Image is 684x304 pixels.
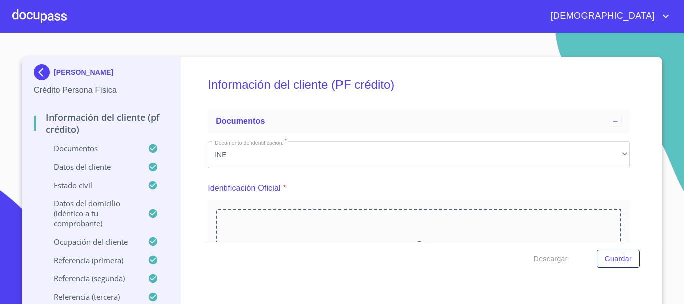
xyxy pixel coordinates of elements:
span: [DEMOGRAPHIC_DATA] [543,8,660,24]
p: Referencia (tercera) [34,292,148,302]
p: Identificación Oficial [208,182,281,194]
span: Documentos [216,117,265,125]
button: Descargar [530,250,572,268]
p: Información del cliente (PF crédito) [34,111,168,135]
button: Guardar [597,250,640,268]
p: Ocupación del Cliente [34,237,148,247]
p: Datos del domicilio (idéntico a tu comprobante) [34,198,148,228]
h5: Información del cliente (PF crédito) [208,64,630,105]
div: INE [208,141,630,168]
p: Referencia (segunda) [34,273,148,283]
p: Datos del cliente [34,162,148,172]
p: [PERSON_NAME] [54,68,113,76]
span: Descargar [534,253,568,265]
span: Guardar [605,253,632,265]
div: [PERSON_NAME] [34,64,168,84]
p: Estado Civil [34,180,148,190]
button: account of current user [543,8,672,24]
div: Documentos [208,109,630,133]
img: Docupass spot blue [34,64,54,80]
p: Crédito Persona Física [34,84,168,96]
p: Documentos [34,143,148,153]
p: Referencia (primera) [34,255,148,265]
